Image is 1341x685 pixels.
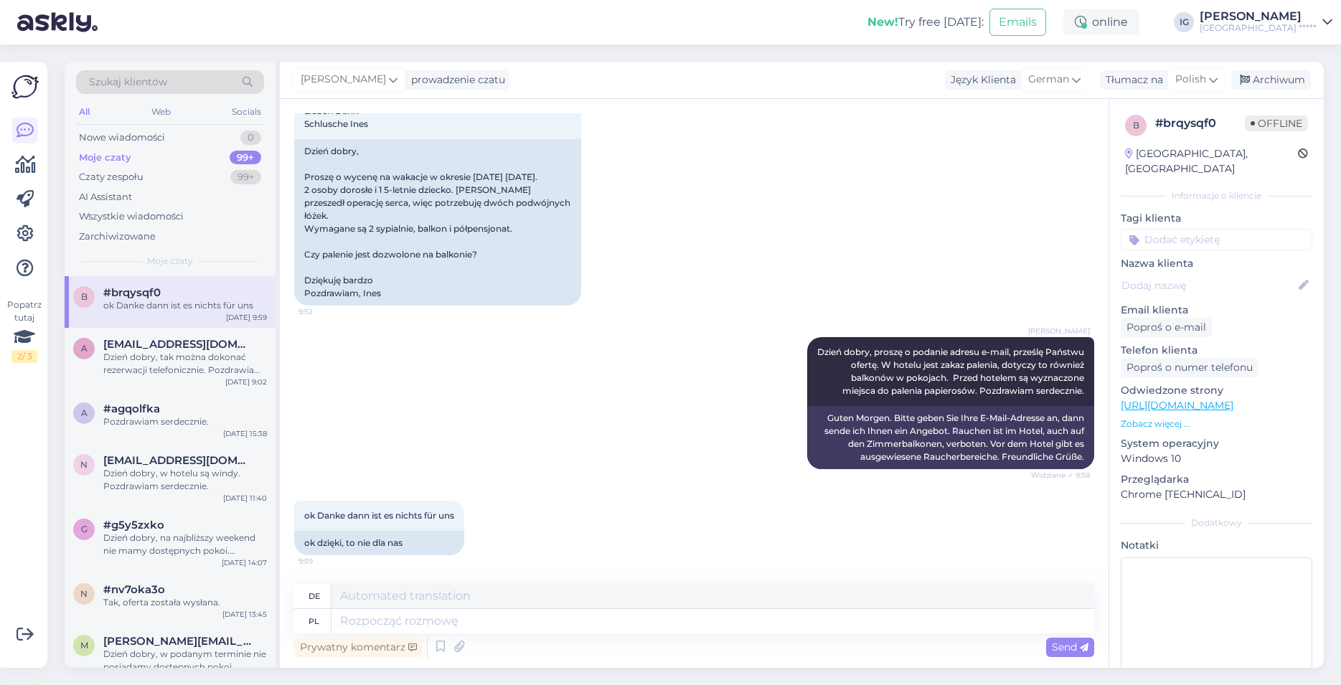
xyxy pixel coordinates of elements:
span: ok Danke dann ist es nichts für uns [304,510,454,521]
div: Czaty zespołu [79,170,143,184]
span: #brqysqf0 [103,286,161,299]
div: pl [309,609,319,633]
span: German [1028,72,1069,88]
div: Moje czaty [79,151,131,165]
div: online [1063,9,1139,35]
img: Askly Logo [11,73,39,100]
div: Nowe wiadomości [79,131,165,145]
p: Telefon klienta [1121,343,1312,358]
button: Emails [989,9,1046,36]
div: prowadzenie czatu [405,72,505,88]
input: Dodać etykietę [1121,229,1312,250]
div: Socials [229,103,264,121]
a: [URL][DOMAIN_NAME] [1121,399,1233,412]
a: [PERSON_NAME][GEOGRAPHIC_DATA] ***** [1200,11,1332,34]
div: [DATE] 15:38 [223,428,267,439]
p: Przeglądarka [1121,472,1312,487]
div: ok dzięki, to nie dla nas [294,531,464,555]
div: [DATE] 14:07 [222,557,267,568]
div: [DATE] 9:02 [225,377,267,387]
p: Chrome [TECHNICAL_ID] [1121,487,1312,502]
div: Zarchiwizowane [79,230,156,244]
span: Widziane ✓ 9:58 [1031,470,1090,481]
p: Nazwa klienta [1121,256,1312,271]
span: [PERSON_NAME] [301,72,386,88]
span: Offline [1245,115,1308,131]
span: Dzień dobry, proszę o podanie adresu e-mail, prześlę Państwu ofertę. W hotelu jest zakaz palenia,... [817,346,1086,396]
span: #g5y5zxko [103,519,164,532]
p: Odwiedzone strony [1121,383,1312,398]
span: g [81,524,88,534]
span: [PERSON_NAME] [1028,326,1090,336]
div: Informacje o kliencie [1121,189,1312,202]
div: # brqysqf0 [1155,115,1245,132]
span: 9:59 [298,556,352,567]
div: Archiwum [1231,70,1311,90]
span: m.klein@schlosstorgelow.de [103,635,253,648]
b: New! [867,15,898,29]
span: b [1133,120,1139,131]
div: Poproś o e-mail [1121,318,1212,337]
span: #agqolfka [103,402,160,415]
div: AI Assistant [79,190,132,204]
div: Dzień dobry, na najbliższy weekend nie mamy dostępnych pokoi. Pozdrawiam serdecznie. [103,532,267,557]
div: [GEOGRAPHIC_DATA], [GEOGRAPHIC_DATA] [1125,146,1298,176]
div: Wszystkie wiadomości [79,209,184,224]
div: Pozdrawiam serdecznie. [103,415,267,428]
div: 2 / 3 [11,350,37,363]
span: Send [1052,641,1088,653]
span: nowimon@gmail.com [103,454,253,467]
div: 99+ [230,170,261,184]
div: Prywatny komentarz [294,638,423,657]
div: Try free [DATE]: [867,14,984,31]
span: n [80,459,88,470]
div: Dzień dobry, Proszę o wycenę na wakacje w okresie [DATE] [DATE]. 2 osoby dorosłe i 1 5-letnie dzi... [294,139,581,306]
div: Guten Morgen. Bitte geben Sie Ihre E-Mail-Adresse an, dann sende ich Ihnen ein Angebot. Rauchen i... [807,406,1094,469]
div: Dodatkowy [1121,516,1312,529]
p: Zobacz więcej ... [1121,417,1312,430]
div: Web [149,103,174,121]
div: [DATE] 9:59 [226,312,267,323]
div: Dzień dobry, tak można dokonać rezerwacji telefonicznie. Pozdrawiam serdecznie. [103,351,267,377]
div: 99+ [230,151,261,165]
span: Moje czaty [147,255,193,268]
p: Tagi klienta [1121,211,1312,226]
div: [PERSON_NAME] [1200,11,1317,22]
div: Popatrz tutaj [11,298,37,363]
div: IG [1174,12,1194,32]
input: Dodaj nazwę [1121,278,1296,293]
div: de [309,584,320,608]
div: Dzień dobry, w podanym terminie nie posiadamy dostępnych pokoi. Pozdrawiam serdecznie. [103,648,267,674]
div: ok Danke dann ist es nichts für uns [103,299,267,312]
p: System operacyjny [1121,436,1312,451]
p: Windows 10 [1121,451,1312,466]
span: Szukaj klientów [89,75,167,90]
div: Tak, oferta została wysłana. [103,596,267,609]
span: a [81,343,88,354]
div: [DATE] 11:40 [223,493,267,504]
div: 0 [240,131,261,145]
span: a [81,407,88,418]
span: #nv7oka3o [103,583,165,596]
div: Tłumacz na [1100,72,1163,88]
div: Dzień dobry, w hotelu są windy. Pozdrawiam serdecznie. [103,467,267,493]
span: Polish [1175,72,1206,88]
span: b [81,291,88,302]
div: [DATE] 13:45 [222,609,267,620]
span: n [80,588,88,599]
div: Język Klienta [945,72,1016,88]
span: 9:52 [298,306,352,317]
p: Email klienta [1121,303,1312,318]
div: All [76,103,93,121]
div: Poproś o numer telefonu [1121,358,1258,377]
p: Notatki [1121,538,1312,553]
span: adler2024@wp.pl [103,338,253,351]
span: m [80,640,88,651]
